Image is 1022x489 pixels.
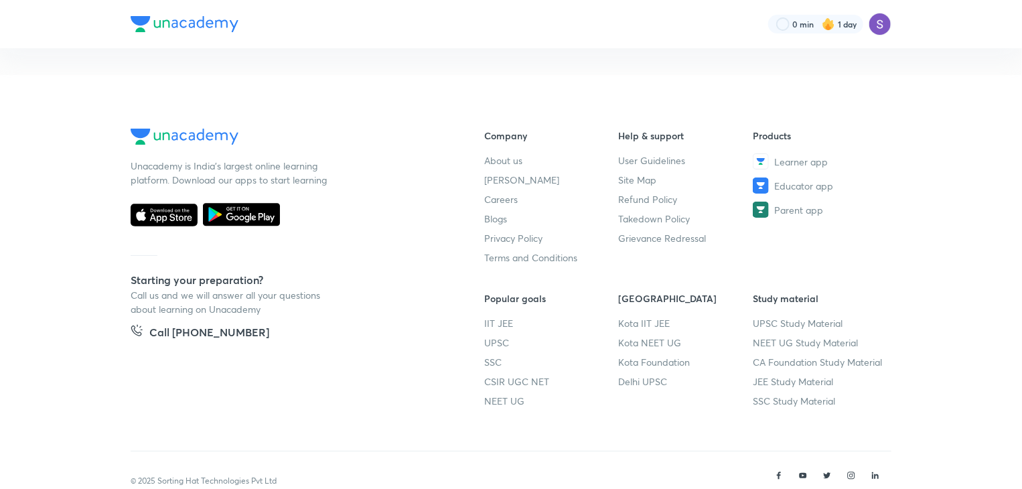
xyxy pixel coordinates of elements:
a: About us [484,153,619,167]
a: Kota IIT JEE [619,316,753,330]
a: Company Logo [131,129,441,148]
a: UPSC Study Material [753,316,887,330]
h5: Call [PHONE_NUMBER] [149,324,269,343]
p: © 2025 Sorting Hat Technologies Pvt Ltd [131,475,277,487]
img: Educator app [753,178,769,194]
img: streak [822,17,835,31]
a: Kota Foundation [619,355,753,369]
img: Company Logo [131,129,238,145]
h6: Help & support [619,129,753,143]
h5: Starting your preparation? [131,272,441,288]
a: User Guidelines [619,153,753,167]
a: CA Foundation Study Material [753,355,887,369]
span: Educator app [774,179,833,193]
a: Blogs [484,212,619,226]
a: Delhi UPSC [619,374,753,389]
a: Parent app [753,202,887,218]
a: Grievance Redressal [619,231,753,245]
a: Refund Policy [619,192,753,206]
h6: Popular goals [484,291,619,305]
a: Learner app [753,153,887,169]
img: Learner app [753,153,769,169]
h6: Products [753,129,887,143]
a: [PERSON_NAME] [484,173,619,187]
h6: [GEOGRAPHIC_DATA] [619,291,753,305]
a: Privacy Policy [484,231,619,245]
img: Sapara Premji [869,13,891,36]
img: Parent app [753,202,769,218]
p: Call us and we will answer all your questions about learning on Unacademy [131,288,332,316]
a: Careers [484,192,619,206]
a: Site Map [619,173,753,187]
a: Terms and Conditions [484,251,619,265]
a: JEE Study Material [753,374,887,389]
a: SSC [484,355,619,369]
img: Company Logo [131,16,238,32]
a: IIT JEE [484,316,619,330]
a: Call [PHONE_NUMBER] [131,324,269,343]
a: Educator app [753,178,887,194]
a: Takedown Policy [619,212,753,226]
p: Unacademy is India’s largest online learning platform. Download our apps to start learning [131,159,332,187]
a: NEET UG [484,394,619,408]
a: UPSC [484,336,619,350]
a: NEET UG Study Material [753,336,887,350]
span: Learner app [774,155,828,169]
a: CSIR UGC NET [484,374,619,389]
a: Kota NEET UG [619,336,753,350]
a: SSC Study Material [753,394,887,408]
h6: Study material [753,291,887,305]
span: Parent app [774,203,823,217]
h6: Company [484,129,619,143]
span: Careers [484,192,518,206]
